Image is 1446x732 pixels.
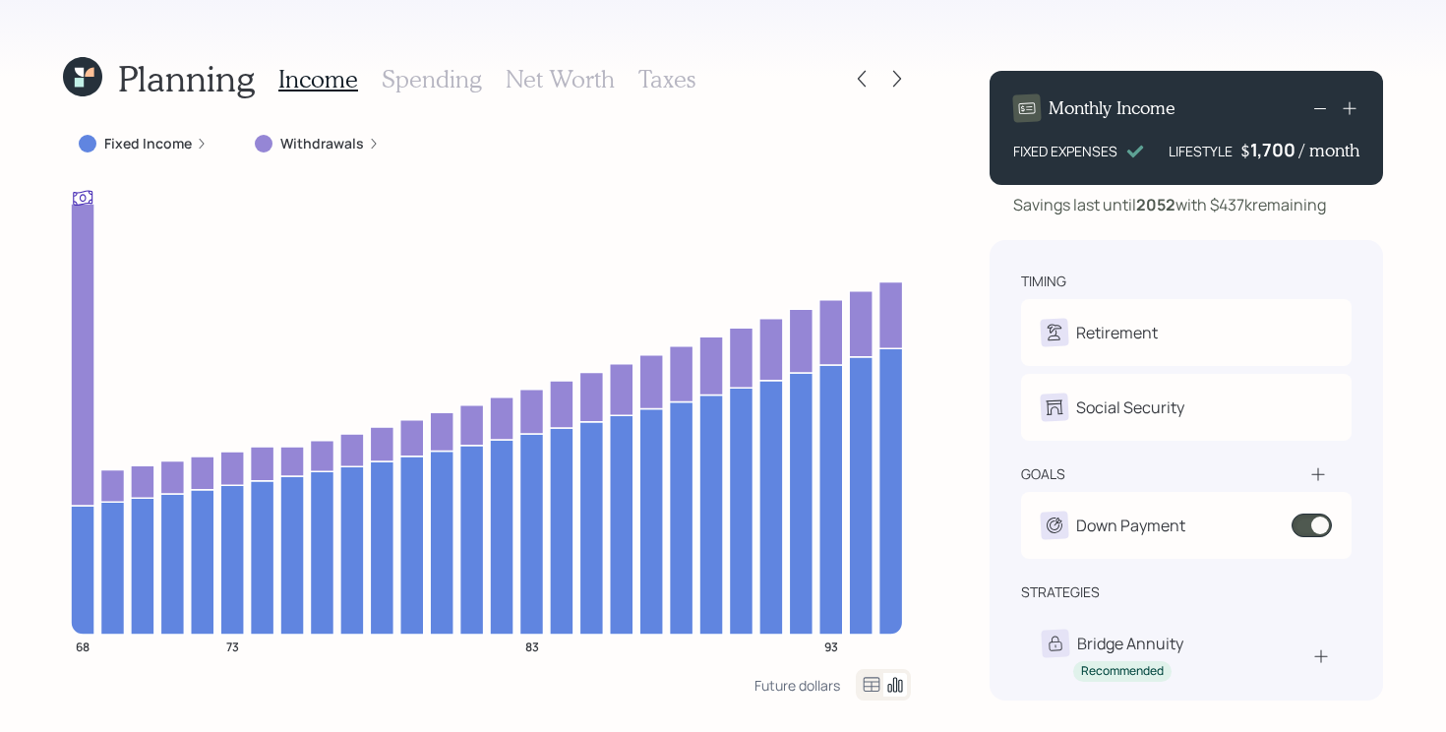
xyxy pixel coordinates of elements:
[638,65,695,93] h3: Taxes
[1299,140,1359,161] h4: / month
[1076,396,1184,419] div: Social Security
[1240,140,1250,161] h4: $
[76,638,90,654] tspan: 68
[1076,321,1158,344] div: Retirement
[1076,514,1185,537] div: Down Payment
[1169,141,1233,161] div: LIFESTYLE
[278,65,358,93] h3: Income
[226,638,239,654] tspan: 73
[1021,272,1066,291] div: timing
[1136,194,1175,215] b: 2052
[1077,632,1183,655] div: Bridge Annuity
[1021,582,1100,602] div: strategies
[1049,97,1175,119] h4: Monthly Income
[1081,663,1164,680] div: Recommended
[1013,141,1117,161] div: FIXED EXPENSES
[118,57,255,99] h1: Planning
[1250,138,1299,161] div: 1,700
[1021,464,1065,484] div: goals
[382,65,482,93] h3: Spending
[824,638,838,654] tspan: 93
[1013,193,1326,216] div: Savings last until with $437k remaining
[525,638,539,654] tspan: 83
[104,134,192,153] label: Fixed Income
[754,676,840,695] div: Future dollars
[280,134,364,153] label: Withdrawals
[506,65,615,93] h3: Net Worth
